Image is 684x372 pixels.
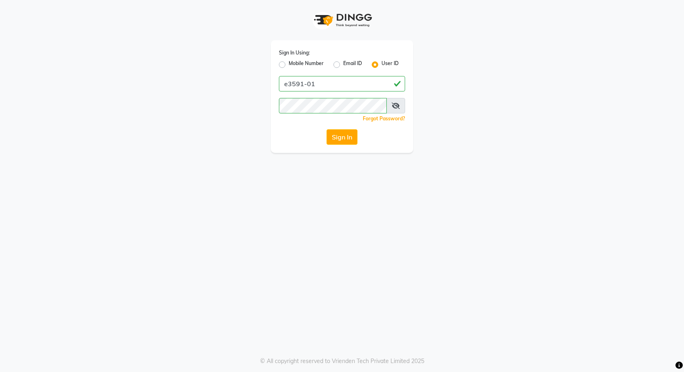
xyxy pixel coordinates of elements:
input: Username [279,98,387,113]
label: Email ID [343,60,362,70]
img: logo1.svg [309,8,375,32]
a: Forgot Password? [363,115,405,122]
label: User ID [381,60,399,70]
label: Mobile Number [289,60,324,70]
button: Sign In [327,129,357,145]
label: Sign In Using: [279,49,310,57]
input: Username [279,76,405,91]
